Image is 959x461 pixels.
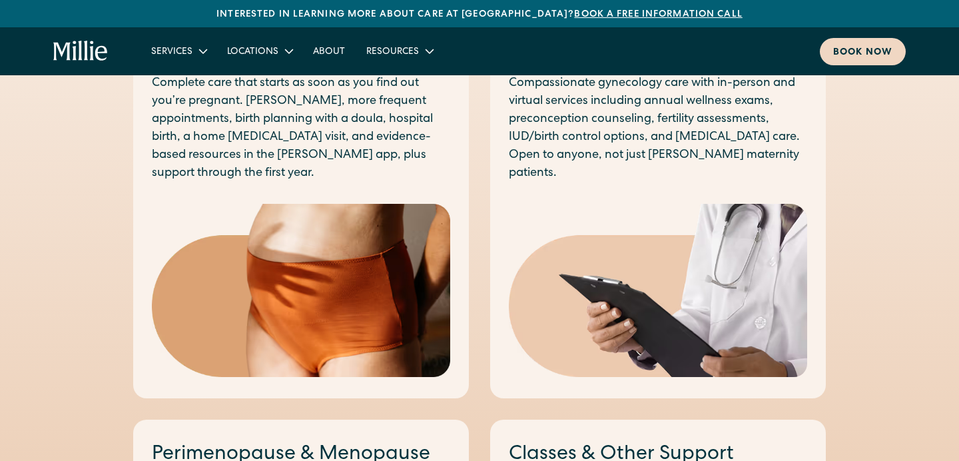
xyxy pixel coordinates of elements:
div: Services [151,45,192,59]
img: Close-up of a woman's midsection wearing high-waisted postpartum underwear, highlighting comfort ... [152,204,450,377]
div: Locations [227,45,278,59]
p: Compassionate gynecology care with in-person and virtual services including annual wellness exams... [509,75,807,183]
div: Resources [356,40,443,62]
a: About [302,40,356,62]
a: Book a free information call [574,10,742,19]
a: home [53,41,109,62]
p: Complete care that starts as soon as you find out you’re pregnant. [PERSON_NAME], more frequent a... [152,75,450,183]
div: Resources [366,45,419,59]
div: Book now [833,46,892,60]
div: Locations [216,40,302,62]
a: Book now [820,38,906,65]
div: Services [141,40,216,62]
img: Medical professional in a white coat holding a clipboard, representing expert care and diagnosis ... [509,204,807,377]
